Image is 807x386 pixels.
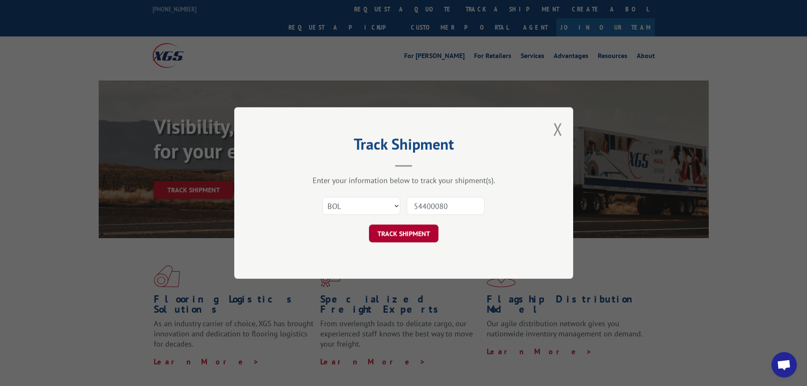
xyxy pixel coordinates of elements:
input: Number(s) [407,197,485,215]
button: TRACK SHIPMENT [369,225,438,242]
div: Enter your information below to track your shipment(s). [277,175,531,185]
div: Open chat [771,352,797,378]
button: Close modal [553,118,563,140]
h2: Track Shipment [277,138,531,154]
